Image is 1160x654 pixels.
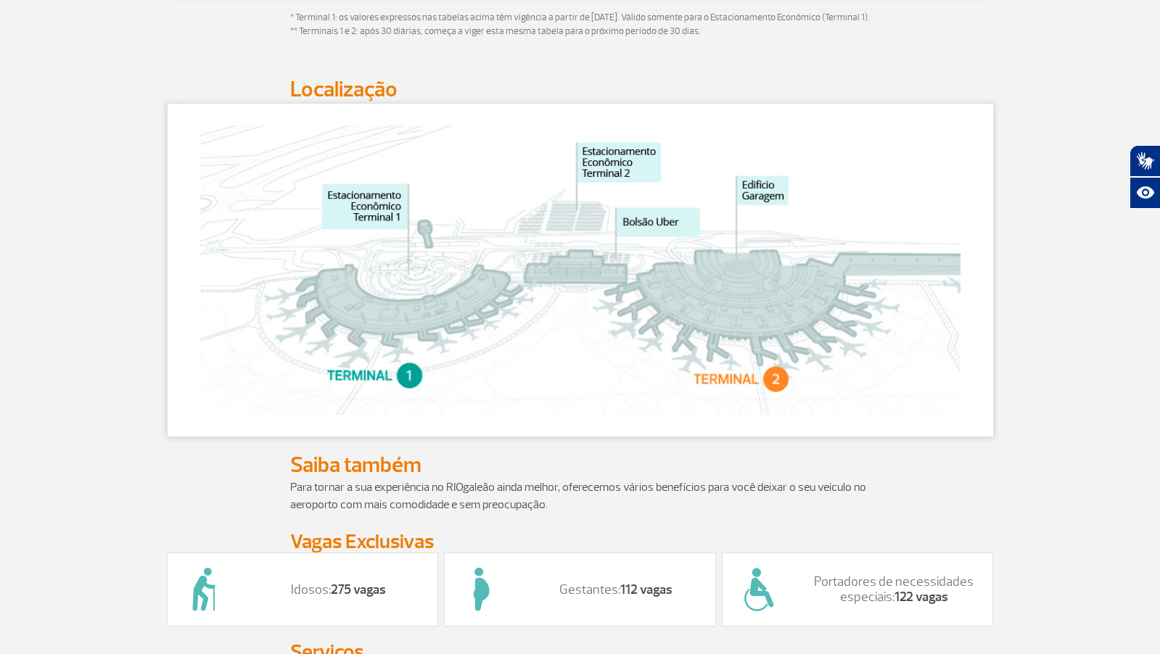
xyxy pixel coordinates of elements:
p: * Terminal 1: os valores expressos nas tabelas acima têm vigência a partir de [DATE]. Válido some... [290,11,871,39]
p: Para tornar a sua experiência no RIOgaleão ainda melhor, oferecemos vários benefícios para você d... [290,479,871,513]
img: 6.png [723,553,795,626]
strong: 112 vagas [620,581,672,598]
p: Idosos: [255,582,424,598]
p: Portadores de necessidades especiais: [810,574,979,605]
img: 8.png [168,553,240,626]
h3: Vagas Exclusivas [290,531,871,552]
img: 5.png [445,553,517,626]
h2: Saiba também [290,452,871,479]
h2: Localização [290,76,871,103]
p: Gestantes: [532,582,701,598]
strong: 275 vagas [331,581,386,598]
button: Abrir recursos assistivos. [1130,177,1160,209]
button: Abrir tradutor de língua de sinais. [1130,145,1160,177]
div: Plugin de acessibilidade da Hand Talk. [1130,145,1160,209]
strong: 122 vagas [894,589,948,605]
